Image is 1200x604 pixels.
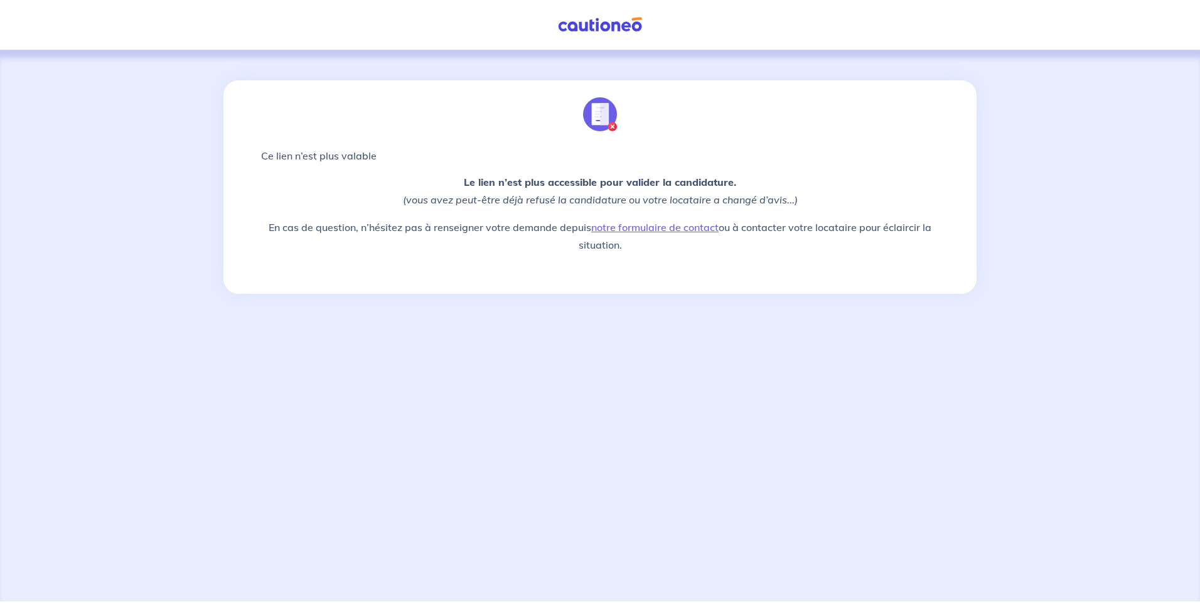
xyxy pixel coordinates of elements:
[591,221,719,234] a: notre formulaire de contact
[403,193,798,206] em: (vous avez peut-être déjà refusé la candidature ou votre locataire a changé d’avis...)
[261,218,939,254] p: En cas de question, n’hésitez pas à renseigner votre demande depuis ou à contacter votre locatair...
[553,17,647,33] img: Cautioneo
[261,148,939,163] p: Ce lien n’est plus valable
[464,176,736,188] strong: Le lien n’est plus accessible pour valider la candidature.
[583,97,617,131] img: illu_annulation_contrat.svg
